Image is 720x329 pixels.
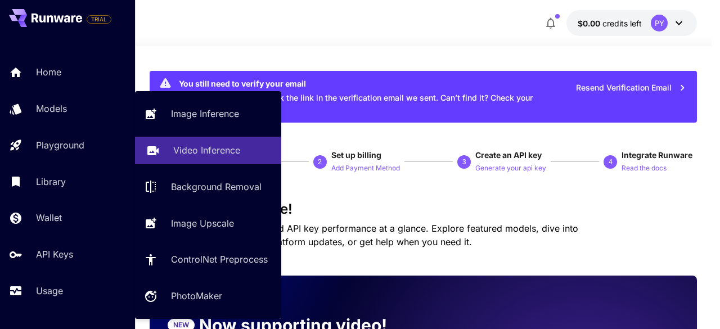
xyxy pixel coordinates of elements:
[331,163,400,174] p: Add Payment Method
[171,217,234,230] p: Image Upscale
[622,150,692,160] span: Integrate Runware
[578,17,642,29] div: $0.00
[570,76,692,100] button: Resend Verification Email
[150,223,578,247] span: Check out your usage stats and API key performance at a glance. Explore featured models, dive int...
[171,253,268,266] p: ControlNet Preprocess
[179,78,543,89] div: You still need to verify your email
[87,15,111,24] span: TRIAL
[475,163,546,174] p: Generate your api key
[135,246,281,273] a: ControlNet Preprocess
[36,138,84,152] p: Playground
[135,100,281,128] a: Image Inference
[36,211,62,224] p: Wallet
[36,65,61,79] p: Home
[171,289,222,303] p: PhotoMaker
[602,19,642,28] span: credits left
[150,201,697,217] h3: Welcome to Runware!
[171,107,239,120] p: Image Inference
[135,209,281,237] a: Image Upscale
[135,282,281,310] a: PhotoMaker
[609,157,613,167] p: 4
[475,150,542,160] span: Create an API key
[179,74,543,119] div: To access all features, click the link in the verification email we sent. Can’t find it? Check yo...
[318,157,322,167] p: 2
[462,157,466,167] p: 3
[331,150,381,160] span: Set up billing
[578,19,602,28] span: $0.00
[566,10,697,36] button: $0.00
[36,175,66,188] p: Library
[171,180,262,193] p: Background Removal
[173,143,240,157] p: Video Inference
[87,12,111,26] span: Add your payment card to enable full platform functionality.
[622,163,667,174] p: Read the docs
[651,15,668,31] div: PY
[36,102,67,115] p: Models
[135,137,281,164] a: Video Inference
[135,173,281,201] a: Background Removal
[36,247,73,261] p: API Keys
[36,284,63,298] p: Usage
